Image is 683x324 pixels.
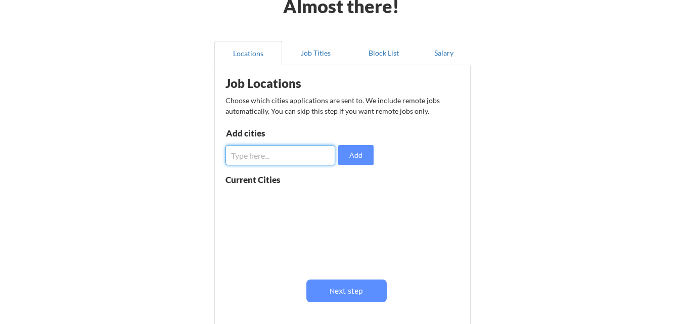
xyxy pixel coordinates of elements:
[226,129,331,137] div: Add cities
[338,145,374,165] button: Add
[225,77,353,89] div: Job Locations
[225,175,302,184] div: Current Cities
[282,41,350,65] button: Job Titles
[225,95,458,116] div: Choose which cities applications are sent to. We include remote jobs automatically. You can skip ...
[214,41,282,65] button: Locations
[418,41,471,65] button: Salary
[350,41,418,65] button: Block List
[225,145,335,165] input: Type here...
[306,280,387,302] button: Next step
